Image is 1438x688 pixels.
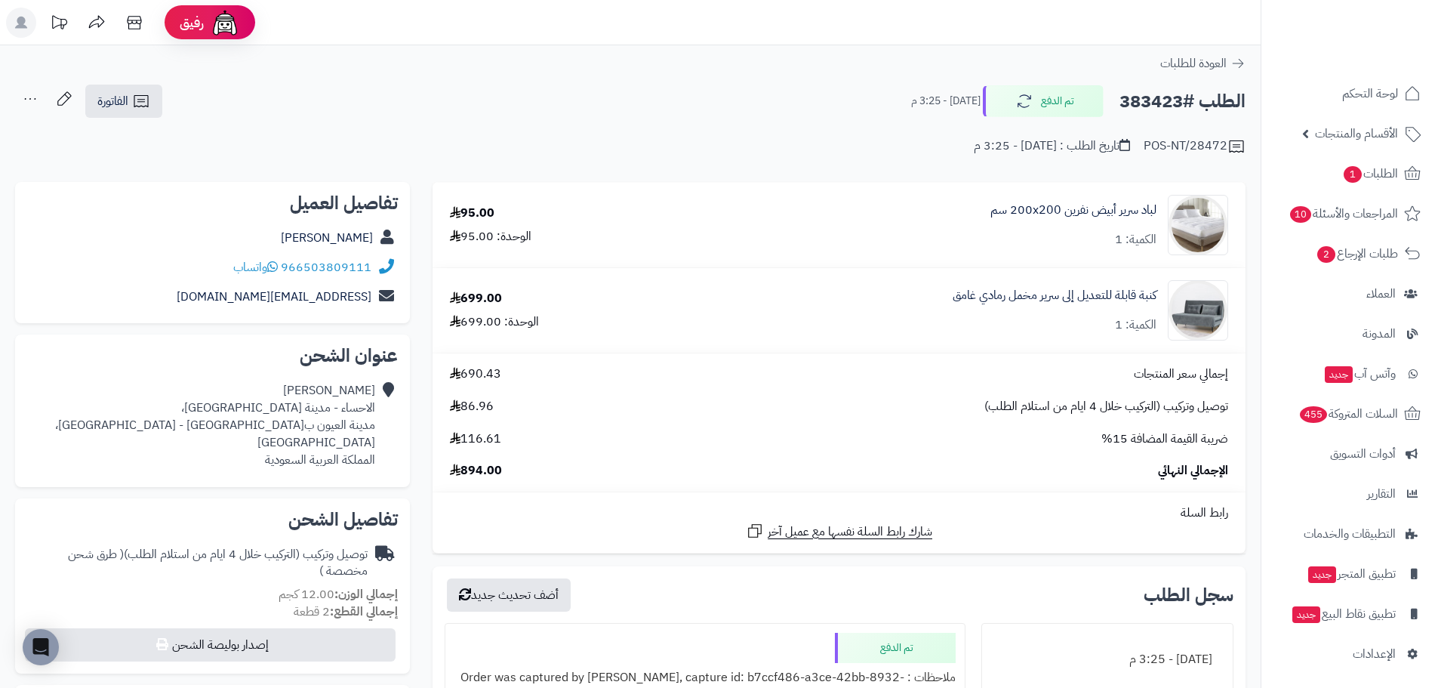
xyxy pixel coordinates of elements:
[1270,276,1429,312] a: العملاء
[1270,636,1429,672] a: الإعدادات
[1291,603,1396,625] span: تطبيق نقاط البيع
[279,585,398,603] small: 12.00 كجم
[1134,366,1228,383] span: إجمالي سعر المنتجات
[27,382,375,468] div: [PERSON_NAME] الاحساء - مدينة [GEOGRAPHIC_DATA]، مدينة العيون ب[GEOGRAPHIC_DATA] - [GEOGRAPHIC_DA...
[450,313,539,331] div: الوحدة: 699.00
[1270,156,1429,192] a: الطلبات1
[911,94,981,109] small: [DATE] - 3:25 م
[983,85,1104,117] button: تم الدفع
[1300,406,1328,423] span: 455
[1169,280,1227,341] img: 1757154155-1-90x90.jpg
[450,398,494,415] span: 86.96
[281,258,371,276] a: 966503809111
[439,504,1239,522] div: رابط السلة
[1270,476,1429,512] a: التقارير
[991,645,1224,674] div: [DATE] - 3:25 م
[40,8,78,42] a: تحديثات المنصة
[1298,403,1398,424] span: السلات المتروكة
[953,287,1156,304] a: كنبة قابلة للتعديل إلى سرير مخمل رمادي غامق
[1304,523,1396,545] span: التطبيقات والخدمات
[1363,323,1396,344] span: المدونة
[1160,54,1246,73] a: العودة للطلبات
[974,137,1130,155] div: تاريخ الطلب : [DATE] - 3:25 م
[1169,195,1227,255] img: 1732186343-220107020015-90x90.jpg
[233,258,278,276] a: واتساب
[1292,606,1320,623] span: جديد
[334,585,398,603] strong: إجمالي الوزن:
[1270,236,1429,272] a: طلبات الإرجاع2
[1270,556,1429,592] a: تطبيق المتجرجديد
[447,578,571,612] button: أضف تحديث جديد
[1325,366,1353,383] span: جديد
[450,290,502,307] div: 699.00
[330,603,398,621] strong: إجمالي القطع:
[1144,586,1233,604] h3: سجل الطلب
[1119,86,1246,117] h2: الطلب #383423
[1270,396,1429,432] a: السلات المتروكة455
[1270,76,1429,112] a: لوحة التحكم
[27,347,398,365] h2: عنوان الشحن
[984,398,1228,415] span: توصيل وتركيب (التركيب خلال 4 ايام من استلام الطلب)
[281,229,373,247] a: [PERSON_NAME]
[1290,206,1311,223] span: 10
[97,92,128,110] span: الفاتورة
[1353,643,1396,665] span: الإعدادات
[768,523,932,541] span: شارك رابط السلة نفسها مع عميل آخر
[1330,443,1396,464] span: أدوات التسويق
[1315,123,1398,144] span: الأقسام والمنتجات
[1270,196,1429,232] a: المراجعات والأسئلة10
[1270,516,1429,552] a: التطبيقات والخدمات
[1317,246,1335,263] span: 2
[450,430,501,448] span: 116.61
[1115,231,1156,248] div: الكمية: 1
[1270,436,1429,472] a: أدوات التسويق
[1270,356,1429,392] a: وآتس آبجديد
[1366,283,1396,304] span: العملاء
[1144,137,1246,156] div: POS-NT/28472
[85,85,162,118] a: الفاتورة
[450,462,502,480] span: 894.00
[1316,243,1398,264] span: طلبات الإرجاع
[27,194,398,212] h2: تفاصيل العميل
[1342,83,1398,104] span: لوحة التحكم
[1308,566,1336,583] span: جديد
[25,628,396,662] button: إصدار بوليصة الشحن
[23,629,59,665] div: Open Intercom Messenger
[1270,316,1429,352] a: المدونة
[1160,54,1227,73] span: العودة للطلبات
[990,202,1156,219] a: لباد سرير أبيض نفرين 200x200 سم
[1342,163,1398,184] span: الطلبات
[746,522,932,541] a: شارك رابط السلة نفسها مع عميل آخر
[294,603,398,621] small: 2 قطعة
[1367,483,1396,504] span: التقارير
[450,366,501,383] span: 690.43
[1115,316,1156,334] div: الكمية: 1
[27,546,368,581] div: توصيل وتركيب (التركيب خلال 4 ايام من استلام الطلب)
[1158,462,1228,480] span: الإجمالي النهائي
[1101,430,1228,448] span: ضريبة القيمة المضافة 15%
[1289,203,1398,224] span: المراجعات والأسئلة
[1270,596,1429,632] a: تطبيق نقاط البيعجديد
[68,545,368,581] span: ( طرق شحن مخصصة )
[210,8,240,38] img: ai-face.png
[450,228,531,245] div: الوحدة: 95.00
[177,288,371,306] a: [EMAIL_ADDRESS][DOMAIN_NAME]
[450,205,494,222] div: 95.00
[180,14,204,32] span: رفيق
[27,511,398,529] h2: تفاصيل الشحن
[1307,563,1396,585] span: تطبيق المتجر
[1344,166,1362,183] span: 1
[1335,37,1424,69] img: logo-2.png
[835,633,956,663] div: تم الدفع
[1323,363,1396,384] span: وآتس آب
